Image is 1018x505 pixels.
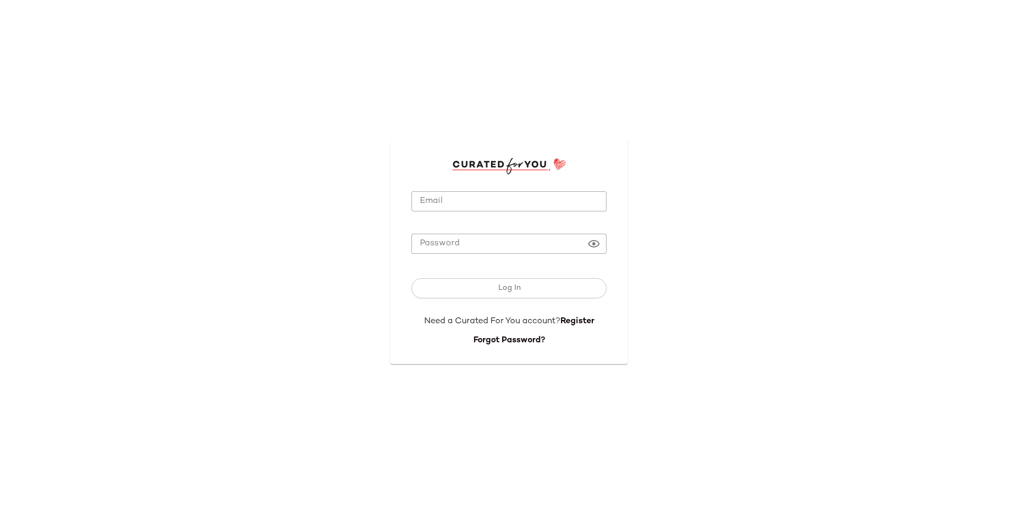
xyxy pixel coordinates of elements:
[424,317,560,326] span: Need a Curated For You account?
[560,317,594,326] a: Register
[473,336,545,345] a: Forgot Password?
[452,158,566,174] img: cfy_login_logo.DGdB1djN.svg
[411,278,607,298] button: Log In
[497,284,520,293] span: Log In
